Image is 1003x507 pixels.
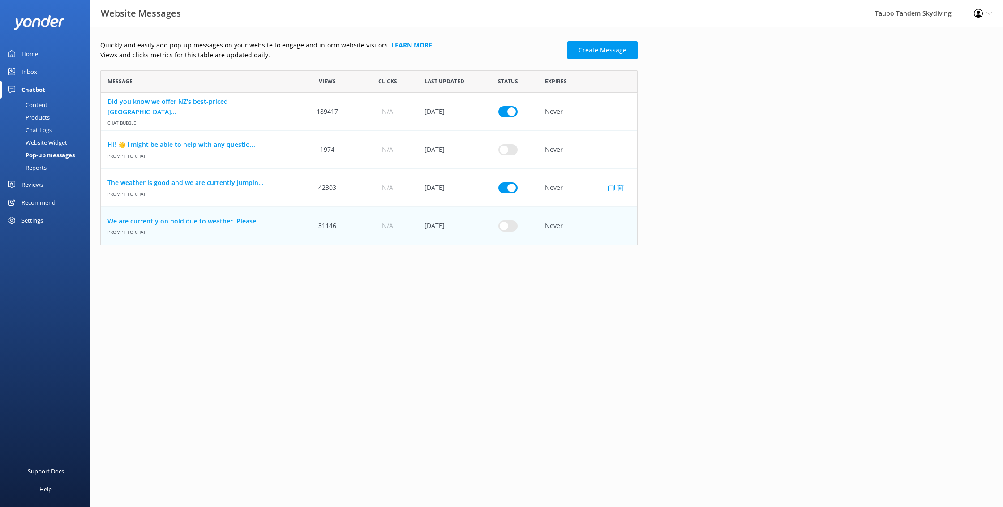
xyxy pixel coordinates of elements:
span: Last updated [424,77,464,86]
div: Content [5,99,47,111]
div: Reviews [21,176,43,193]
div: Products [5,111,50,124]
p: Views and clicks metrics for this table are updated daily. [100,50,562,60]
span: Prompt to Chat [107,188,291,197]
div: 30 Jan 2025 [418,93,478,131]
div: row [100,169,638,207]
div: Never [538,93,637,131]
div: Inbox [21,63,37,81]
a: Hi! 👋 I might be able to help with any questio... [107,140,291,150]
a: Chat Logs [5,124,90,136]
div: Reports [5,161,47,174]
div: 1974 [297,131,357,169]
span: Views [319,77,336,86]
div: row [100,131,638,169]
div: Never [538,169,637,207]
span: Expires [545,77,567,86]
a: Products [5,111,90,124]
a: Did you know we offer NZ's best-priced [GEOGRAPHIC_DATA]... [107,97,291,117]
span: Message [107,77,133,86]
a: Content [5,99,90,111]
span: N/A [382,107,393,116]
div: row [100,207,638,245]
span: N/A [382,221,393,231]
div: Pop-up messages [5,149,75,161]
div: 189417 [297,93,357,131]
div: Chatbot [21,81,45,99]
a: Learn more [391,41,432,49]
div: Recommend [21,193,56,211]
a: Reports [5,161,90,174]
p: Quickly and easily add pop-up messages on your website to engage and inform website visitors. [100,40,562,50]
a: Create Message [567,41,638,59]
div: Home [21,45,38,63]
div: Website Widget [5,136,67,149]
div: 31146 [297,207,357,245]
span: Status [498,77,518,86]
a: We are currently on hold due to weather. Please... [107,216,291,226]
span: Prompt to Chat [107,150,291,159]
span: Clicks [378,77,397,86]
div: 10 Oct 2025 [418,207,478,245]
a: Website Widget [5,136,90,149]
span: Chat bubble [107,117,291,126]
a: The weather is good and we are currently jumpin... [107,178,291,188]
div: Chat Logs [5,124,52,136]
span: N/A [382,183,393,193]
div: Support Docs [28,462,64,480]
div: 07 May 2025 [418,131,478,169]
div: Help [39,480,52,498]
div: row [100,93,638,131]
div: 09 Oct 2025 [418,169,478,207]
img: yonder-white-logo.png [13,15,65,30]
span: Prompt to Chat [107,226,291,236]
a: Pop-up messages [5,149,90,161]
div: 42303 [297,169,357,207]
div: Never [538,207,637,245]
div: Never [538,131,637,169]
div: Settings [21,211,43,229]
span: N/A [382,145,393,155]
h3: Website Messages [101,6,181,21]
div: grid [100,93,638,245]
